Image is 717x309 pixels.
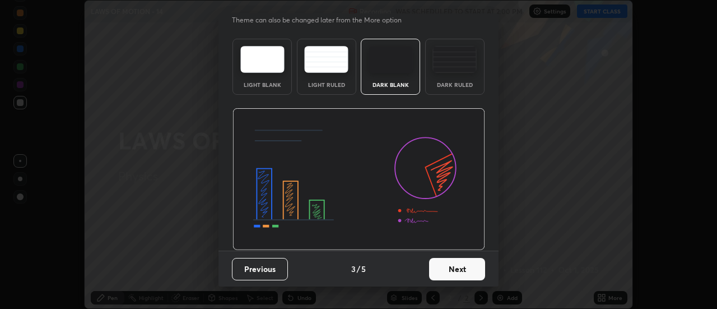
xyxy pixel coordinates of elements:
div: Dark Blank [368,82,413,87]
p: Theme can also be changed later from the More option [232,15,413,25]
div: Light Blank [240,82,285,87]
h4: 5 [361,263,366,275]
img: lightTheme.e5ed3b09.svg [240,46,285,73]
div: Light Ruled [304,82,349,87]
img: lightRuledTheme.5fabf969.svg [304,46,348,73]
img: darkRuledTheme.de295e13.svg [432,46,477,73]
img: darkThemeBanner.d06ce4a2.svg [232,108,485,251]
h4: / [357,263,360,275]
h4: 3 [351,263,356,275]
img: darkTheme.f0cc69e5.svg [369,46,413,73]
div: Dark Ruled [432,82,477,87]
button: Next [429,258,485,280]
button: Previous [232,258,288,280]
